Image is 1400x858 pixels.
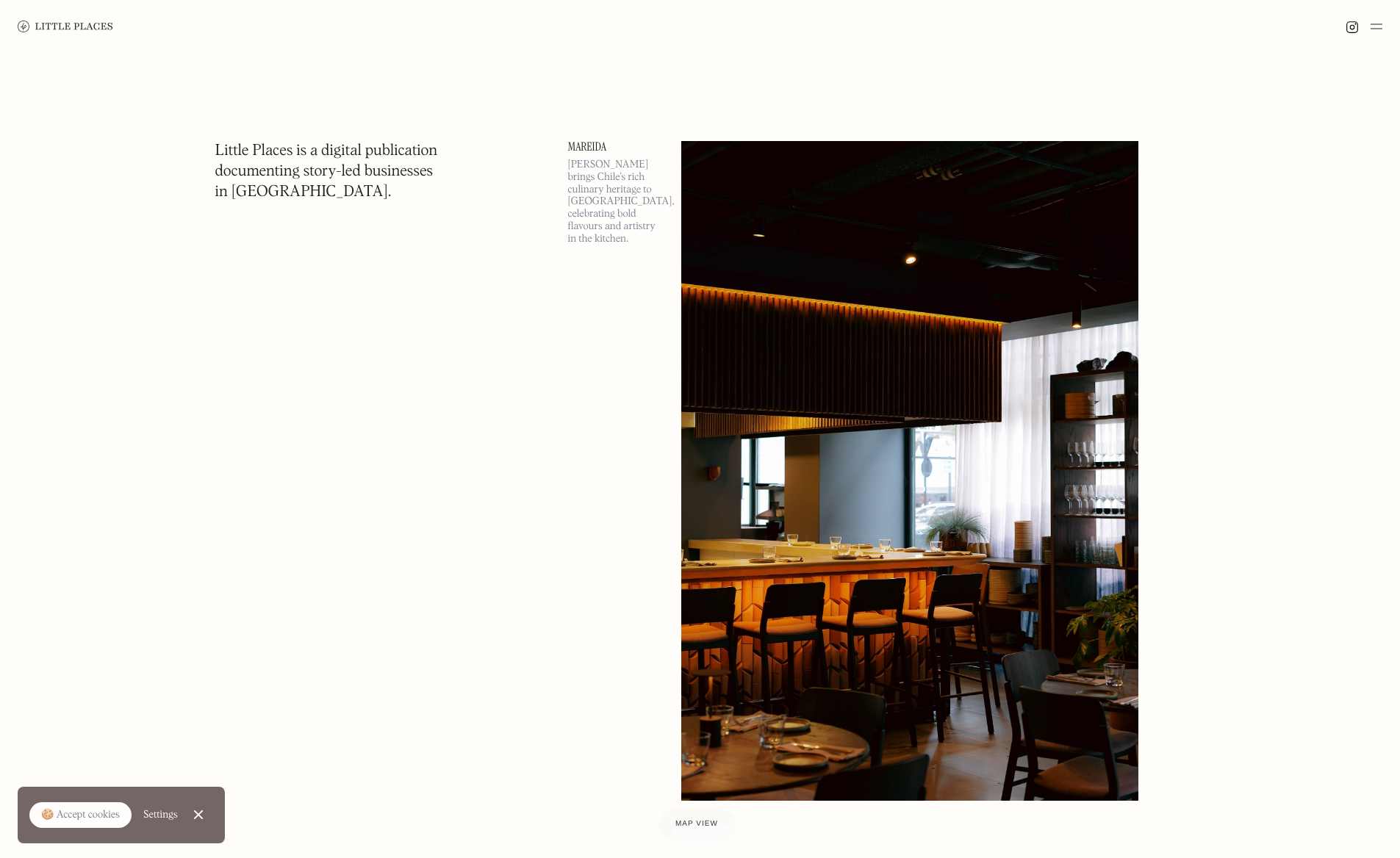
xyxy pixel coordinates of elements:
a: Settings [143,798,178,832]
a: Map view [658,808,736,840]
a: Mareida [568,141,664,153]
img: Mareida [681,141,1138,801]
div: Close Cookie Popup [198,815,198,815]
div: Settings [143,810,178,820]
span: Map view [675,820,718,828]
a: Close Cookie Popup [184,800,213,829]
div: 🍪 Accept cookies [41,808,120,823]
p: [PERSON_NAME] brings Chile’s rich culinary heritage to [GEOGRAPHIC_DATA], celebrating bold flavou... [568,159,664,245]
a: 🍪 Accept cookies [29,802,132,829]
h1: Little Places is a digital publication documenting story-led businesses in [GEOGRAPHIC_DATA]. [215,141,438,203]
